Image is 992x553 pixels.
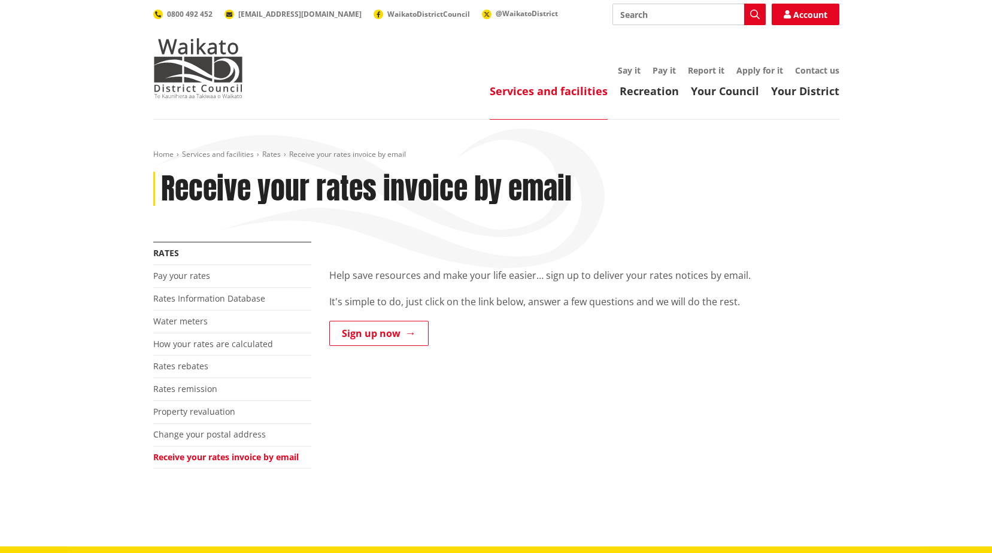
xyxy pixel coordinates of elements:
a: Change your postal address [153,429,266,440]
a: Water meters [153,315,208,327]
span: 0800 492 452 [167,9,213,19]
a: Sign up now [329,321,429,346]
input: Search input [612,4,766,25]
a: 0800 492 452 [153,9,213,19]
a: Say it [618,65,641,76]
a: WaikatoDistrictCouncil [374,9,470,19]
a: Account [772,4,839,25]
a: Rates rebates [153,360,208,372]
a: How your rates are calculated [153,338,273,350]
a: Property revaluation [153,406,235,417]
a: Rates remission [153,383,217,394]
a: Rates Information Database [153,293,265,304]
h1: Receive your rates invoice by email [161,172,572,206]
a: Rates [262,149,281,159]
span: Receive your rates invoice by email [289,149,406,159]
nav: breadcrumb [153,150,839,160]
a: [EMAIL_ADDRESS][DOMAIN_NAME] [225,9,362,19]
a: Rates [153,247,179,259]
a: Services and facilities [182,149,254,159]
a: Your District [771,84,839,98]
a: Contact us [795,65,839,76]
span: [EMAIL_ADDRESS][DOMAIN_NAME] [238,9,362,19]
a: Home [153,149,174,159]
img: Waikato District Council - Te Kaunihera aa Takiwaa o Waikato [153,38,243,98]
a: Services and facilities [490,84,608,98]
p: Help save resources and make your life easier… sign up to deliver your rates notices by email. [329,268,839,282]
span: WaikatoDistrictCouncil [387,9,470,19]
a: Report it [688,65,724,76]
a: Receive your rates invoice by email [153,451,299,463]
a: Your Council [691,84,759,98]
a: Recreation [620,84,679,98]
a: @WaikatoDistrict [482,8,558,19]
a: Pay your rates [153,270,210,281]
a: Apply for it [736,65,783,76]
a: Pay it [653,65,676,76]
p: It's simple to do, just click on the link below, answer a few questions and we will do the rest. [329,294,839,309]
span: @WaikatoDistrict [496,8,558,19]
